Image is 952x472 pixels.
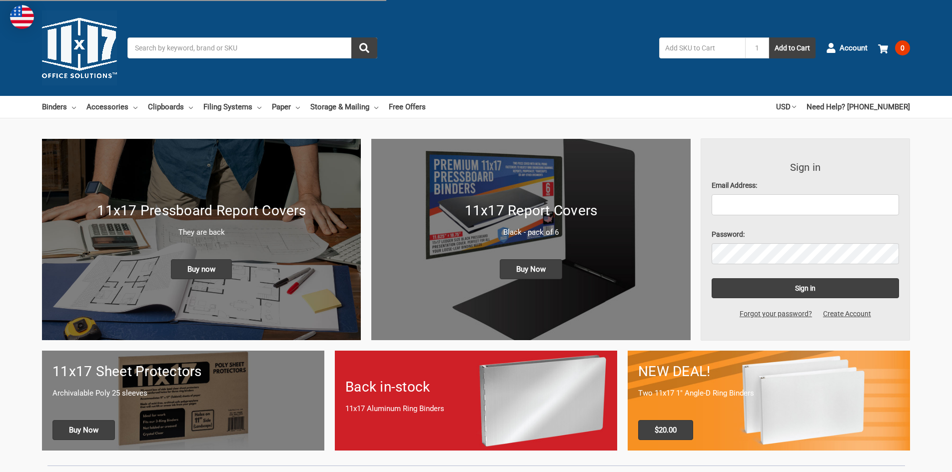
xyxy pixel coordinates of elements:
img: 11x17.com [42,10,117,85]
button: Add to Cart [769,37,816,58]
a: Create Account [818,309,877,319]
a: Account [826,35,868,61]
input: Search by keyword, brand or SKU [127,37,377,58]
a: 0 [878,35,910,61]
a: Accessories [86,96,137,118]
a: Forgot your password? [734,309,818,319]
a: 11x17 Report Covers 11x17 Report Covers Black - pack of 6 Buy Now [371,139,690,340]
h1: Back in-stock [345,377,607,398]
h1: NEW DEAL! [638,361,900,382]
input: Add SKU to Cart [659,37,745,58]
p: They are back [52,227,350,238]
span: Buy Now [52,420,115,440]
a: 11x17 Binder 2-pack only $20.00 NEW DEAL! Two 11x17 1" Angle-D Ring Binders $20.00 [628,351,910,450]
a: Filing Systems [203,96,261,118]
p: Two 11x17 1" Angle-D Ring Binders [638,388,900,399]
span: Buy now [171,259,232,279]
a: 11x17 sheet protectors 11x17 Sheet Protectors Archivalable Poly 25 sleeves Buy Now [42,351,324,450]
label: Email Address: [712,180,900,191]
input: Sign in [712,278,900,298]
a: Back in-stock 11x17 Aluminum Ring Binders [335,351,617,450]
a: Binders [42,96,76,118]
a: USD [776,96,796,118]
iframe: Google Customer Reviews [870,445,952,472]
p: Black - pack of 6 [382,227,680,238]
span: 0 [895,40,910,55]
p: 11x17 Aluminum Ring Binders [345,403,607,415]
img: New 11x17 Pressboard Binders [42,139,361,340]
a: Free Offers [389,96,426,118]
span: Buy Now [500,259,562,279]
img: duty and tax information for United States [10,5,34,29]
span: $20.00 [638,420,693,440]
h1: 11x17 Sheet Protectors [52,361,314,382]
h3: Sign in [712,160,900,175]
span: Account [840,42,868,54]
a: Storage & Mailing [310,96,378,118]
a: New 11x17 Pressboard Binders 11x17 Pressboard Report Covers They are back Buy now [42,139,361,340]
a: Clipboards [148,96,193,118]
a: Need Help? [PHONE_NUMBER] [807,96,910,118]
img: 11x17 Report Covers [371,139,690,340]
p: Archivalable Poly 25 sleeves [52,388,314,399]
h1: 11x17 Report Covers [382,200,680,221]
a: Paper [272,96,300,118]
h1: 11x17 Pressboard Report Covers [52,200,350,221]
label: Password: [712,229,900,240]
